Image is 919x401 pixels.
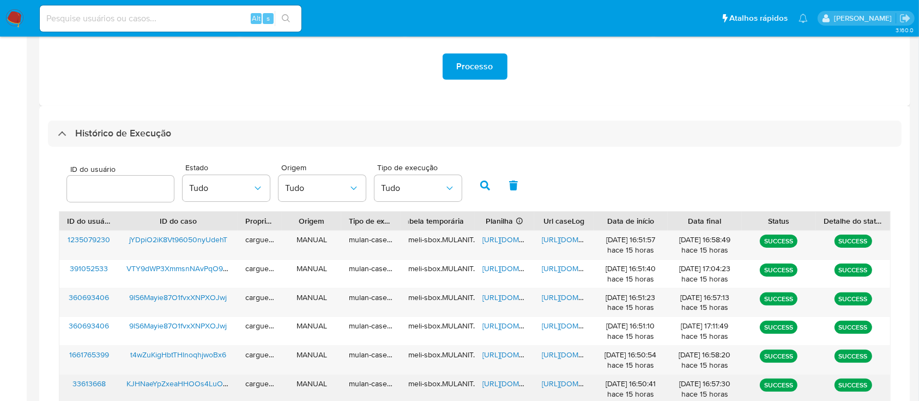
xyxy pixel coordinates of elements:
p: carlos.guerra@mercadopago.com.br [834,13,896,23]
span: s [267,13,270,23]
button: search-icon [275,11,297,26]
a: Sair [899,13,911,24]
span: 3.160.0 [896,26,914,34]
span: Atalhos rápidos [729,13,788,24]
a: Notificações [799,14,808,23]
input: Pesquise usuários ou casos... [40,11,301,26]
span: Alt [252,13,261,23]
